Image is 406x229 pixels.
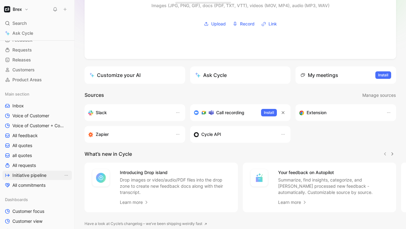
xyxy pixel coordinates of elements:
[2,141,72,150] a: All quotes
[88,109,169,116] div: Sync your customers, send feedback and get updates in Slack
[299,109,380,116] div: Capture feedback from anywhere on the web
[12,67,35,73] span: Customers
[264,110,274,116] span: Install
[85,221,207,227] a: Have a look at Cycle’s changelog – we’ve been shipping weirdly fast
[202,19,228,29] button: Upload
[120,169,230,176] h4: Introducing Drop island
[194,131,275,138] div: Sync customers & send feedback from custom sources. Get inspired by our favorite use case
[12,57,31,63] span: Releases
[2,89,72,99] div: Main section
[2,55,72,65] a: Releases
[195,71,227,79] div: Ask Cycle
[12,218,42,224] span: Customer view
[63,172,69,178] button: View actions
[5,196,28,203] span: Dashboards
[362,91,396,99] button: Manage sources
[4,6,10,12] img: Brex
[278,199,307,206] a: Learn more
[2,75,72,84] a: Product Areas
[12,172,46,178] span: Initiative pipeline
[12,113,49,119] span: Voice of Customer
[2,195,72,204] div: Dashboards
[278,177,389,195] p: Summarize, find insights, categorize, and [PERSON_NAME] processed new feedback - automatically. C...
[12,20,27,27] span: Search
[375,71,391,79] button: Install
[2,89,72,190] div: Main sectionInboxVoice of CustomerVoice of Customer + Commercial NRR FeedbackAll feedbackAll quot...
[2,181,72,190] a: All commitments
[211,20,226,28] span: Upload
[96,131,109,138] h3: Zapier
[12,208,44,214] span: Customer focus
[2,151,72,160] a: all quotes
[216,109,244,116] h3: Call recording
[2,111,72,120] a: Voice of Customer
[12,152,32,159] span: all quotes
[89,71,141,79] div: Customize your AI
[278,169,389,176] h4: Your feedback on Autopilot
[12,182,46,188] span: All commitments
[12,132,38,139] span: All feedback
[5,91,29,97] span: Main section
[2,5,30,14] button: BrexBrex
[2,19,72,28] div: Search
[96,109,107,116] h3: Slack
[85,150,132,158] h2: What’s new in Cycle
[120,177,230,195] p: Drop images or video/audio/PDF files into the drop zone to create new feedback docs along with th...
[12,47,32,53] span: Requests
[201,131,221,138] h3: Cycle API
[261,109,277,116] button: Install
[13,7,22,12] h1: Brex
[120,199,149,206] a: Learn more
[88,131,169,138] div: Capture feedback from thousands of sources with Zapier (survey results, recordings, sheets, etc).
[12,142,32,149] span: All quotes
[12,29,33,37] span: Ask Cycle
[268,20,277,28] span: Link
[2,161,72,170] a: All requests
[2,121,72,130] a: Voice of Customer + Commercial NRR Feedback
[12,103,24,109] span: Inbox
[230,19,257,29] button: Record
[307,109,326,116] h3: Extension
[85,66,185,84] a: Customize your AI
[12,123,66,129] span: Voice of Customer + Commercial NRR Feedback
[12,77,42,83] span: Product Areas
[378,72,388,78] span: Install
[2,207,72,216] a: Customer focus
[2,131,72,140] a: All feedback
[2,65,72,74] a: Customers
[259,19,279,29] button: Link
[2,45,72,55] a: Requests
[2,217,72,226] a: Customer view
[85,91,104,99] h2: Sources
[2,29,72,38] a: Ask Cycle
[2,171,72,180] a: Initiative pipelineView actions
[240,20,255,28] span: Record
[190,66,291,84] button: Ask Cycle
[300,71,338,79] div: My meetings
[2,101,72,110] a: Inbox
[12,162,36,168] span: All requests
[194,109,256,116] div: Record & transcribe meetings from Zoom, Meet & Teams.
[151,2,330,9] div: Images (JPG, PNG, GIF), docs (PDF, TXT, VTT), videos (MOV, MP4), audio (MP3, WAV)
